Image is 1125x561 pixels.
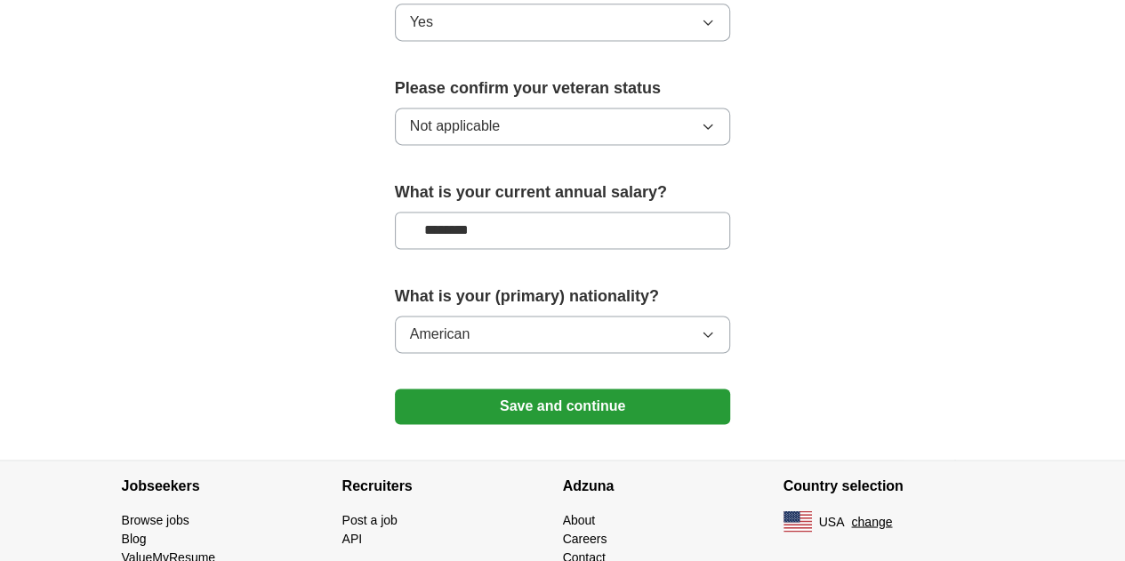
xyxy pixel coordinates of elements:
span: USA [819,512,845,531]
label: What is your current annual salary? [395,180,731,204]
span: American [410,324,470,345]
button: Save and continue [395,389,731,424]
h4: Country selection [783,461,1004,510]
button: Not applicable [395,108,731,145]
button: American [395,316,731,353]
button: change [851,512,892,531]
a: About [563,512,596,526]
a: Careers [563,531,607,545]
span: Not applicable [410,116,500,137]
span: Yes [410,12,433,33]
label: What is your (primary) nationality? [395,285,731,309]
button: Yes [395,4,731,41]
label: Please confirm your veteran status [395,76,731,100]
a: Blog [122,531,147,545]
a: Post a job [342,512,398,526]
img: US flag [783,510,812,532]
a: Browse jobs [122,512,189,526]
a: API [342,531,363,545]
